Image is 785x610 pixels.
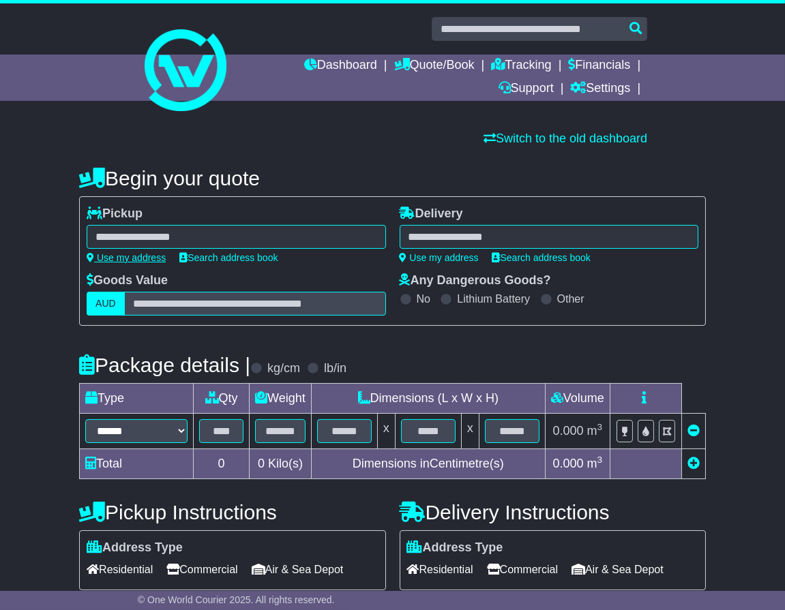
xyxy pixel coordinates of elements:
label: Pickup [87,207,143,222]
a: Search address book [492,252,591,263]
a: Search address book [179,252,278,263]
td: Type [80,384,194,414]
a: Dashboard [304,55,377,78]
a: Quote/Book [394,55,475,78]
span: Commercial [487,559,558,580]
td: Dimensions (L x W x H) [311,384,545,414]
a: Tracking [491,55,551,78]
label: Address Type [407,540,503,555]
a: Add new item [687,457,700,470]
span: Commercial [166,559,237,580]
td: Dimensions in Centimetre(s) [311,449,545,479]
label: kg/cm [267,361,300,376]
td: Total [80,449,194,479]
td: Kilo(s) [250,449,312,479]
td: Weight [250,384,312,414]
span: 0 [258,457,265,470]
td: x [461,414,479,449]
label: AUD [87,292,125,316]
label: Delivery [400,207,463,222]
span: m [587,457,603,470]
label: Any Dangerous Goods? [400,273,551,288]
sup: 3 [597,422,603,432]
a: Use my address [87,252,166,263]
a: Switch to the old dashboard [484,132,647,145]
a: Support [499,78,554,101]
span: Residential [87,559,153,580]
td: Volume [545,384,610,414]
label: Goods Value [87,273,168,288]
sup: 3 [597,455,603,465]
label: lb/in [324,361,346,376]
label: Address Type [87,540,183,555]
a: Use my address [400,252,479,263]
td: 0 [194,449,250,479]
span: 0.000 [553,424,584,438]
label: Other [557,292,584,305]
a: Remove this item [687,424,700,438]
span: Residential [407,559,473,580]
h4: Pickup Instructions [79,501,385,523]
a: Settings [570,78,630,101]
label: Lithium Battery [457,292,530,305]
span: Air & Sea Depot [572,559,664,580]
span: Air & Sea Depot [252,559,344,580]
span: m [587,424,603,438]
span: © One World Courier 2025. All rights reserved. [138,594,335,605]
h4: Delivery Instructions [400,501,706,523]
label: No [417,292,430,305]
td: Qty [194,384,250,414]
h4: Begin your quote [79,167,706,189]
td: x [377,414,395,449]
h4: Package details | [79,354,250,376]
a: Financials [568,55,630,78]
span: 0.000 [553,457,584,470]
